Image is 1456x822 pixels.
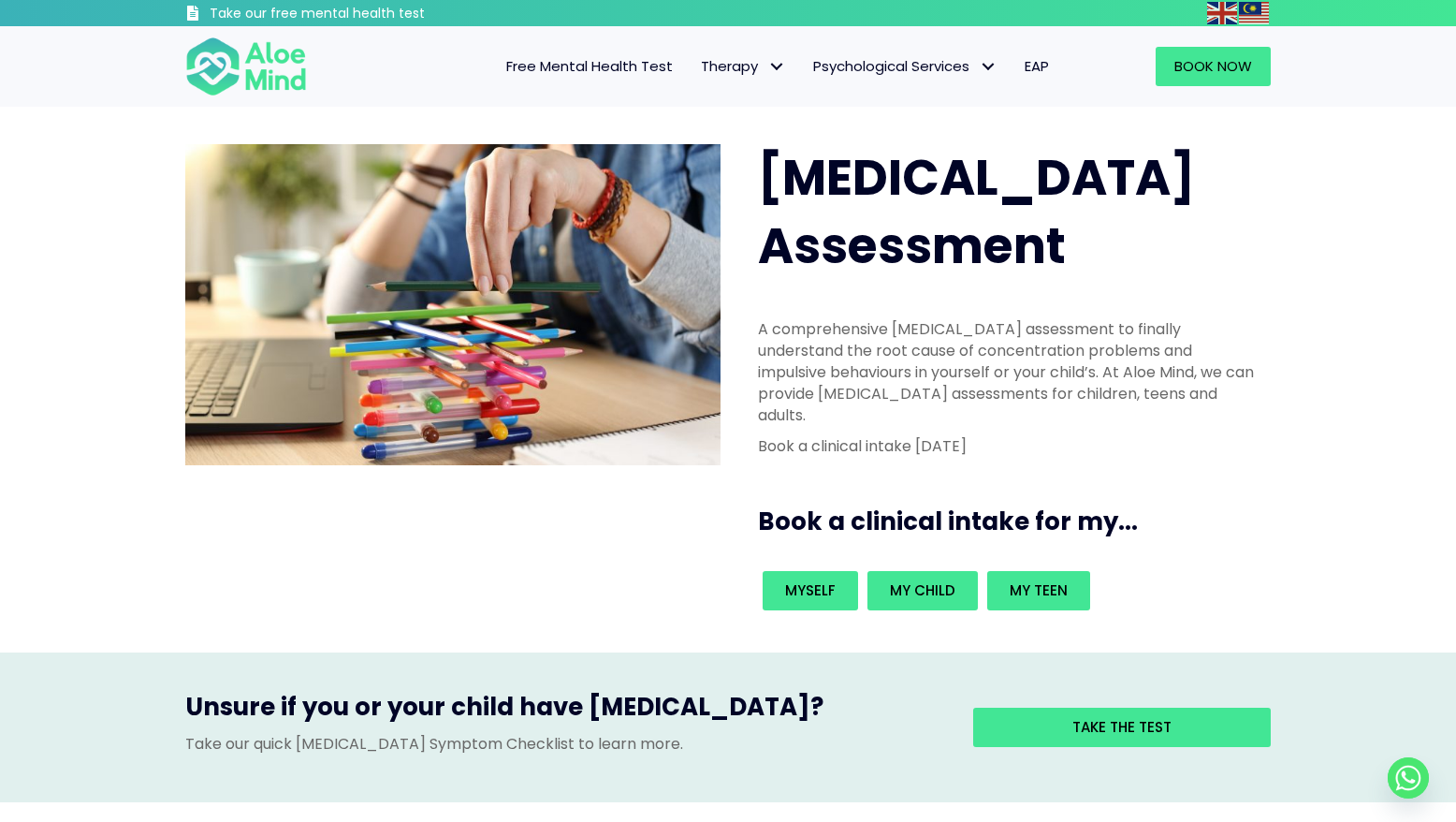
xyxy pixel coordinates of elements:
span: Psychological Services [813,56,997,76]
a: Malay [1239,2,1271,23]
a: TherapyTherapy: submenu [687,47,799,86]
p: A comprehensive [MEDICAL_DATA] assessment to finally understand the root cause of concentration p... [758,318,1259,427]
span: Book Now [1174,56,1252,76]
h3: Take our free mental health test [210,5,525,23]
span: Take the test [1072,717,1172,737]
div: Book an intake for my... [758,566,1259,615]
a: English [1207,2,1239,23]
a: Take our free mental health test [185,5,525,26]
a: Psychological ServicesPsychological Services: submenu [799,47,1011,86]
span: My teen [1010,580,1068,600]
span: [MEDICAL_DATA] Assessment [758,143,1195,280]
img: en [1207,2,1237,24]
img: ms [1239,2,1269,24]
a: My child [867,571,978,610]
p: Take our quick [MEDICAL_DATA] Symptom Checklist to learn more. [185,733,945,755]
span: Psychological Services: submenu [974,53,1001,81]
nav: Menu [331,47,1063,86]
a: Take the test [973,708,1271,747]
a: Book Now [1156,47,1271,86]
span: Therapy: submenu [763,53,790,81]
a: My teen [987,571,1090,610]
a: EAP [1011,47,1063,86]
span: Free Mental Health Test [506,56,673,76]
span: My child [890,580,955,600]
h3: Book a clinical intake for my... [758,505,1278,538]
a: Myself [763,571,858,610]
span: EAP [1025,56,1049,76]
img: Aloe mind Logo [185,36,307,97]
img: ADHD photo [185,144,721,465]
h3: Unsure if you or your child have [MEDICAL_DATA]? [185,690,945,733]
span: Myself [785,580,836,600]
p: Book a clinical intake [DATE] [758,435,1259,457]
a: Whatsapp [1388,757,1429,799]
span: Therapy [701,56,785,76]
a: Free Mental Health Test [492,47,687,86]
